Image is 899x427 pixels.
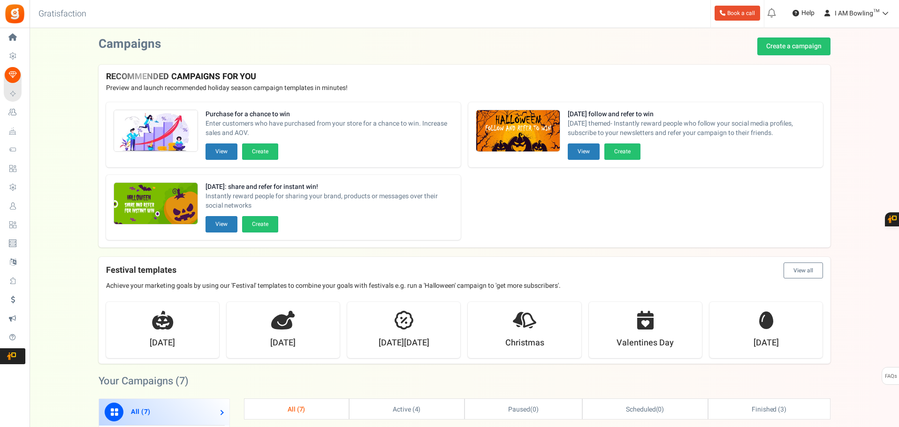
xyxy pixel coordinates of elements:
[533,405,536,414] span: 0
[106,72,823,82] h4: RECOMMENDED CAMPAIGNS FOR YOU
[784,262,823,278] button: View all
[106,262,823,278] h4: Festival templates
[206,110,453,119] strong: Purchase for a chance to win
[379,337,429,349] strong: [DATE][DATE]
[99,376,189,386] h2: Your Campaigns ( )
[270,337,296,349] strong: [DATE]
[508,405,539,414] span: ( )
[626,405,664,414] span: ( )
[206,192,453,210] span: Instantly reward people for sharing your brand, products or messages over their social networks
[114,183,198,225] img: Recommended Campaigns
[752,405,786,414] span: Finished ( )
[754,337,779,349] strong: [DATE]
[476,110,560,152] img: Recommended Campaigns
[780,405,784,414] span: 3
[179,374,185,389] span: 7
[144,407,148,417] span: 7
[206,119,453,138] span: Enter customers who have purchased from your store for a chance to win. Increase sales and AOV.
[568,143,600,160] button: View
[299,405,303,414] span: 7
[242,216,278,232] button: Create
[789,6,818,21] a: Help
[242,143,278,160] button: Create
[150,337,175,349] strong: [DATE]
[206,182,453,192] strong: [DATE]: share and refer for instant win!
[206,216,237,232] button: View
[604,143,640,160] button: Create
[715,6,760,21] a: Book a call
[393,405,421,414] span: Active ( )
[415,405,419,414] span: 4
[508,405,530,414] span: Paused
[658,405,662,414] span: 0
[114,110,198,152] img: Recommended Campaigns
[505,337,544,349] strong: Christmas
[617,337,674,349] strong: Valentines Day
[799,8,815,18] span: Help
[288,405,305,414] span: All ( )
[568,119,815,138] span: [DATE] themed- Instantly reward people who follow your social media profiles, subscribe to your n...
[568,110,815,119] strong: [DATE] follow and refer to win
[835,8,879,18] span: I AM Bowling™
[4,3,25,24] img: Gratisfaction
[106,83,823,93] p: Preview and launch recommended holiday season campaign templates in minutes!
[99,37,161,51] h2: Campaigns
[757,37,830,55] a: Create a campaign
[206,143,237,160] button: View
[131,407,151,417] span: All ( )
[626,405,656,414] span: Scheduled
[884,367,897,385] span: FAQs
[106,281,823,291] p: Achieve your marketing goals by using our 'Festival' templates to combine your goals with festiva...
[28,5,97,23] h3: Gratisfaction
